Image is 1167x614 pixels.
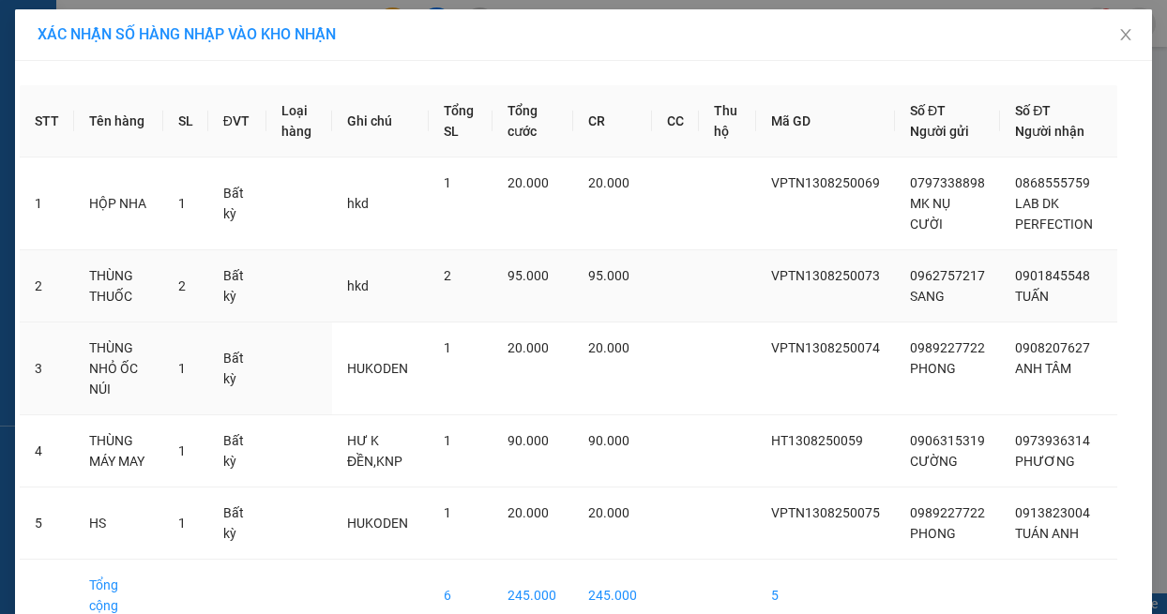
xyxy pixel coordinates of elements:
[74,157,163,250] td: HỘP NHA
[1015,433,1090,448] span: 0973936314
[1118,27,1133,42] span: close
[347,196,369,211] span: hkd
[910,175,985,190] span: 0797338898
[429,85,493,157] th: Tổng SL
[508,505,549,520] span: 20.000
[910,526,956,541] span: PHONG
[208,322,266,415] td: Bất kỳ
[1015,340,1090,355] span: 0908207627
[347,433,402,469] span: HƯ K ĐỀN,KNP
[444,505,451,520] span: 1
[508,175,549,190] span: 20.000
[347,516,408,531] span: HUKODEN
[332,85,429,157] th: Ghi chú
[652,85,699,157] th: CC
[178,443,186,458] span: 1
[208,250,266,322] td: Bất kỳ
[74,322,163,415] td: THÙNG NHỎ ỐC NÚI
[771,433,863,448] span: HT1308250059
[1015,526,1079,541] span: TUÁN ANH
[508,433,549,448] span: 90.000
[910,196,950,232] span: MK NỤ CƯỜI
[74,250,163,322] td: THÙNG THUỐC
[74,487,163,560] td: HS
[444,340,451,355] span: 1
[178,196,186,211] span: 1
[1015,505,1090,520] span: 0913823004
[1015,175,1090,190] span: 0868555759
[910,454,958,469] span: CƯỜNG
[1099,9,1152,62] button: Close
[910,433,985,448] span: 0906315319
[444,433,451,448] span: 1
[910,505,985,520] span: 0989227722
[1015,361,1071,376] span: ANH TÂM
[771,505,880,520] span: VPTN1308250075
[347,361,408,376] span: HUKODEN
[756,85,895,157] th: Mã GD
[588,175,629,190] span: 20.000
[1015,124,1084,139] span: Người nhận
[178,361,186,376] span: 1
[1015,268,1090,283] span: 0901845548
[20,487,74,560] td: 5
[178,516,186,531] span: 1
[208,415,266,487] td: Bất kỳ
[771,175,880,190] span: VPTN1308250069
[74,85,163,157] th: Tên hàng
[38,25,336,43] span: XÁC NHẬN SỐ HÀNG NHẬP VÀO KHO NHẬN
[588,505,629,520] span: 20.000
[588,340,629,355] span: 20.000
[699,85,756,157] th: Thu hộ
[910,361,956,376] span: PHONG
[588,433,629,448] span: 90.000
[771,268,880,283] span: VPTN1308250073
[910,268,985,283] span: 0962757217
[1015,103,1051,118] span: Số ĐT
[208,157,266,250] td: Bất kỳ
[910,340,985,355] span: 0989227722
[266,85,332,157] th: Loại hàng
[588,268,629,283] span: 95.000
[508,268,549,283] span: 95.000
[508,340,549,355] span: 20.000
[1015,289,1049,304] span: TUẤN
[20,250,74,322] td: 2
[347,278,369,293] span: hkd
[1015,196,1093,232] span: LAB DK PERFECTION
[74,415,163,487] td: THÙNG MÁY MAY
[910,124,969,139] span: Người gửi
[771,340,880,355] span: VPTN1308250074
[1015,454,1075,469] span: PHƯƠNG
[20,322,74,415] td: 3
[444,175,451,190] span: 1
[178,278,186,293] span: 2
[910,103,946,118] span: Số ĐT
[208,487,266,560] td: Bất kỳ
[573,85,652,157] th: CR
[20,415,74,487] td: 4
[910,289,945,304] span: SANG
[208,85,266,157] th: ĐVT
[444,268,451,283] span: 2
[20,157,74,250] td: 1
[20,85,74,157] th: STT
[493,85,574,157] th: Tổng cước
[163,85,208,157] th: SL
